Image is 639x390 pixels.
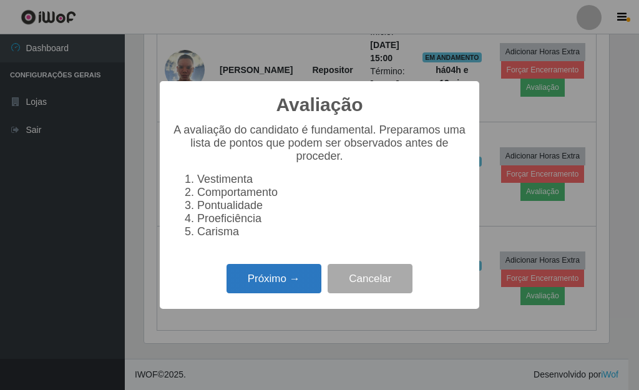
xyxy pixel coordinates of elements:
p: A avaliação do candidato é fundamental. Preparamos uma lista de pontos que podem ser observados a... [172,124,467,163]
li: Vestimenta [197,173,467,186]
button: Próximo → [227,264,321,293]
li: Carisma [197,225,467,238]
button: Cancelar [328,264,412,293]
li: Proeficiência [197,212,467,225]
li: Comportamento [197,186,467,199]
h2: Avaliação [276,94,363,116]
li: Pontualidade [197,199,467,212]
